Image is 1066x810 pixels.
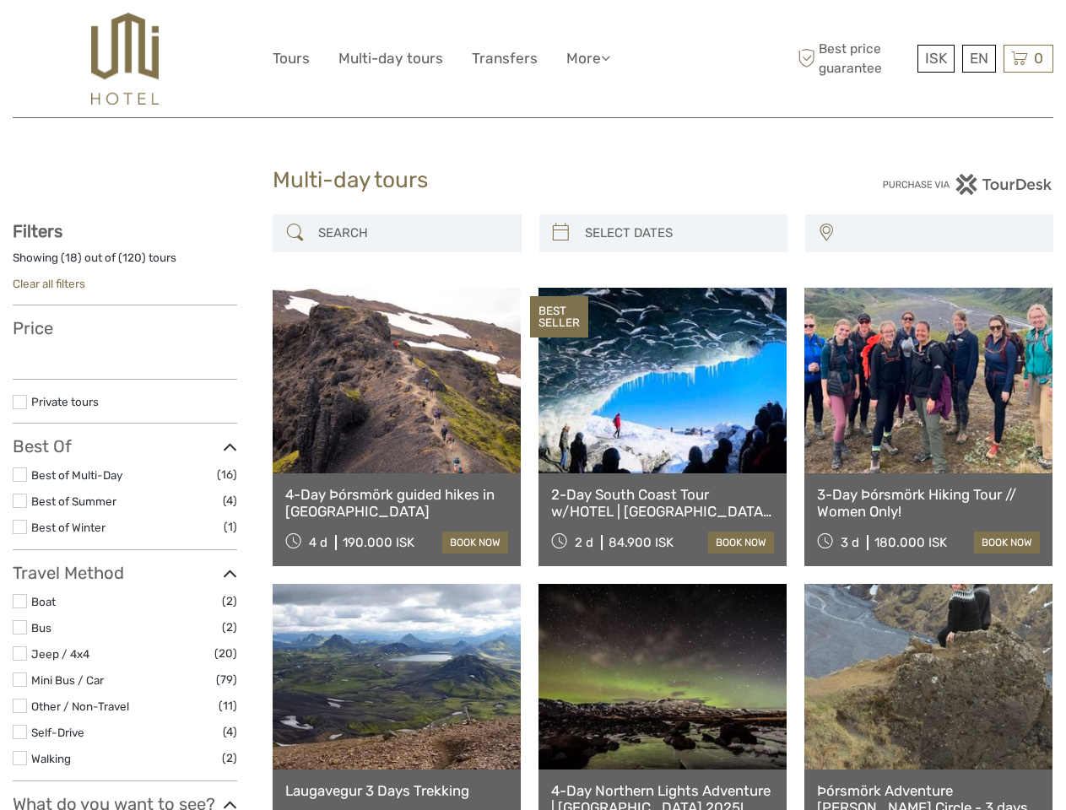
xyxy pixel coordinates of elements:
a: Clear all filters [13,277,85,290]
a: Boat [31,595,56,608]
h3: Price [13,318,237,338]
span: (79) [216,670,237,689]
label: 120 [122,250,142,266]
span: (4) [223,722,237,742]
a: Transfers [472,46,538,71]
a: Tours [273,46,310,71]
a: Laugavegur 3 Days Trekking [285,782,508,799]
a: Best of Multi-Day [31,468,122,482]
div: BEST SELLER [530,296,588,338]
a: Multi-day tours [338,46,443,71]
h3: Best Of [13,436,237,456]
div: 180.000 ISK [874,535,947,550]
a: Jeep / 4x4 [31,647,89,661]
div: EN [962,45,996,73]
div: 84.900 ISK [609,535,674,550]
a: 4-Day Þórsmörk guided hikes in [GEOGRAPHIC_DATA] [285,486,508,521]
span: Best price guarantee [793,40,913,77]
span: (2) [222,618,237,637]
a: Best of Winter [31,521,106,534]
a: Private tours [31,395,99,408]
a: book now [442,532,508,553]
a: Walking [31,752,71,765]
a: Self-Drive [31,726,84,739]
img: PurchaseViaTourDesk.png [882,174,1053,195]
strong: Filters [13,221,62,241]
a: Other / Non-Travel [31,699,129,713]
label: 18 [65,250,78,266]
span: (2) [222,591,237,611]
span: (20) [214,644,237,663]
span: 4 d [309,535,327,550]
h1: Multi-day tours [273,167,793,194]
span: 3 d [841,535,859,550]
a: Bus [31,621,51,634]
a: Best of Summer [31,494,116,508]
a: book now [974,532,1040,553]
span: ISK [925,50,947,67]
a: More [566,46,610,71]
div: 190.000 ISK [343,535,414,550]
a: 2-Day South Coast Tour w/HOTEL | [GEOGRAPHIC_DATA], [GEOGRAPHIC_DATA], [GEOGRAPHIC_DATA] & Waterf... [551,486,774,521]
span: 0 [1031,50,1046,67]
span: (11) [219,696,237,715]
span: (1) [224,517,237,537]
h3: Travel Method [13,563,237,583]
div: Showing ( ) out of ( ) tours [13,250,237,276]
span: (2) [222,748,237,768]
a: Mini Bus / Car [31,673,104,687]
span: (4) [223,491,237,510]
a: 3-Day Þórsmörk Hiking Tour // Women Only! [817,486,1040,521]
input: SELECT DATES [578,219,779,248]
span: 2 d [575,535,593,550]
img: 526-1e775aa5-7374-4589-9d7e-5793fb20bdfc_logo_big.jpg [91,13,158,105]
a: book now [708,532,774,553]
span: (16) [217,465,237,484]
input: SEARCH [311,219,512,248]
